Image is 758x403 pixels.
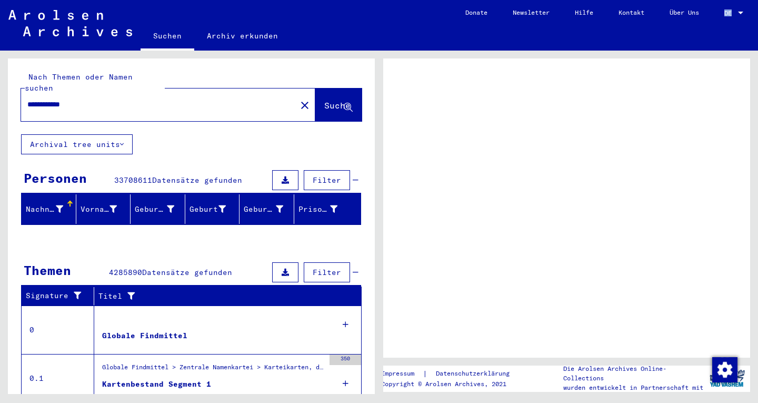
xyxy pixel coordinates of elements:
[26,201,76,218] div: Nachname
[313,175,341,185] span: Filter
[298,201,351,218] div: Prisoner #
[381,379,522,389] p: Copyright © Arolsen Archives, 2021
[427,368,522,379] a: Datenschutzerklärung
[22,306,94,354] td: 0
[707,365,747,391] img: yv_logo.png
[141,23,194,51] a: Suchen
[189,201,240,218] div: Geburt‏
[724,9,736,17] span: DE
[298,99,311,112] mat-icon: close
[135,201,187,218] div: Geburtsname
[313,268,341,277] span: Filter
[24,169,87,188] div: Personen
[26,288,96,304] div: Signature
[26,290,86,301] div: Signature
[712,357,737,382] img: Zustimmung ändern
[189,204,226,215] div: Geburt‏
[114,175,152,185] span: 33708611
[26,204,63,215] div: Nachname
[8,10,132,36] img: Arolsen_neg.svg
[304,262,350,282] button: Filter
[76,194,131,224] mat-header-cell: Vorname
[298,204,338,215] div: Prisoner #
[98,288,351,304] div: Titel
[315,89,362,121] button: Suche
[244,201,296,218] div: Geburtsdatum
[563,383,704,392] p: wurden entwickelt in Partnerschaft mit
[294,194,361,224] mat-header-cell: Prisoner #
[324,100,351,111] span: Suche
[131,194,185,224] mat-header-cell: Geburtsname
[81,201,131,218] div: Vorname
[240,194,294,224] mat-header-cell: Geburtsdatum
[98,291,341,302] div: Titel
[152,175,242,185] span: Datensätze gefunden
[102,379,211,390] div: Kartenbestand Segment 1
[194,23,291,48] a: Archiv erkunden
[330,355,361,365] div: 350
[102,362,324,377] div: Globale Findmittel > Zentrale Namenkartei > Karteikarten, die im Rahmen der sequentiellen Massend...
[142,268,232,277] span: Datensätze gefunden
[381,368,522,379] div: |
[25,72,133,93] mat-label: Nach Themen oder Namen suchen
[294,94,315,115] button: Clear
[563,364,704,383] p: Die Arolsen Archives Online-Collections
[244,204,283,215] div: Geburtsdatum
[109,268,142,277] span: 4285890
[185,194,240,224] mat-header-cell: Geburt‏
[381,368,423,379] a: Impressum
[135,204,174,215] div: Geburtsname
[22,354,94,402] td: 0.1
[81,204,117,215] div: Vorname
[21,134,133,154] button: Archival tree units
[22,194,76,224] mat-header-cell: Nachname
[304,170,350,190] button: Filter
[24,261,71,280] div: Themen
[102,330,187,341] div: Globale Findmittel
